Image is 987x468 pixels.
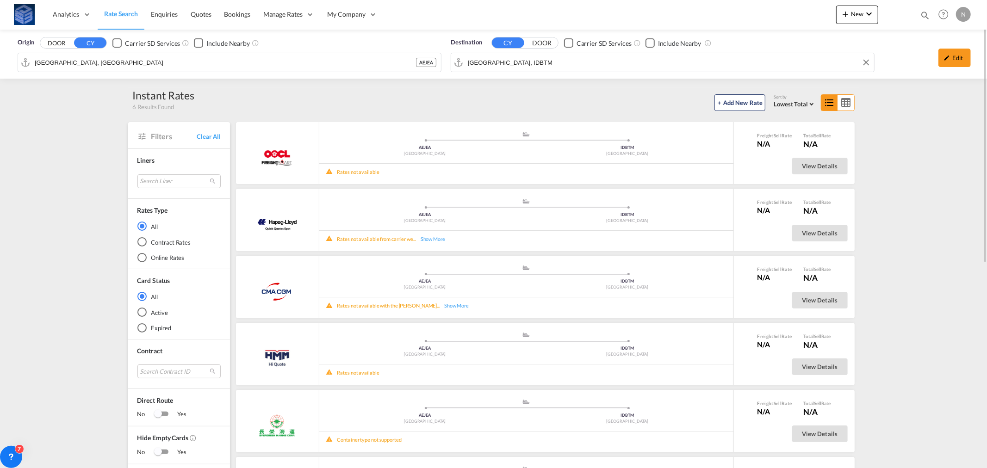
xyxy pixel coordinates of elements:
div: Total Rate [804,400,831,406]
img: Evergreen Spot [259,414,296,437]
div: Include Nearby [206,39,250,48]
div: Rates not available [337,168,379,175]
span: View Details [802,363,838,370]
span: Yes [168,448,186,457]
md-checkbox: Checkbox No Ink [194,38,250,48]
md-radio-button: All [137,292,221,301]
span: Filters [151,131,197,142]
span: Sell [774,400,782,406]
div: AEJEA [416,58,436,67]
div: AEJEA [324,413,527,419]
md-icon: icon-magnify [920,10,930,20]
md-radio-button: Contract Rates [137,237,221,246]
div: Total Rate [804,132,831,139]
div: N/A [804,205,831,216]
button: View Details [792,425,848,442]
div: AEJEA [324,212,527,218]
div: N/A [804,272,831,283]
div: N/A [804,406,831,418]
span: Yes [168,410,186,419]
span: Analytics [53,10,79,19]
div: AEJEA [324,145,527,151]
span: Hide Empty Cards [137,433,221,448]
md-radio-button: Online Rates [137,253,221,262]
div: Total Rate [804,266,831,272]
button: View Details [792,225,848,241]
div: [GEOGRAPHIC_DATA] [324,284,527,290]
div: IDBTM [526,145,729,151]
div: IDBTM [526,345,729,351]
div: [GEOGRAPHIC_DATA] [324,351,527,357]
div: [GEOGRAPHIC_DATA] [324,218,527,224]
div: N [956,7,971,22]
span: Clear All [197,132,220,141]
md-radio-button: All [137,222,221,231]
md-checkbox: Checkbox No Ink [564,38,632,48]
span: View Details [802,162,838,170]
md-radio-button: Active [137,308,221,317]
div: [GEOGRAPHIC_DATA] [526,151,729,157]
md-icon: icon-alert [326,302,337,309]
div: Freight Rate [757,199,795,205]
div: AEJEA [324,278,527,284]
div: icon-magnify [920,10,930,24]
div: Freight Rate [757,400,795,406]
button: View Details [792,158,848,174]
span: View Details [802,430,838,437]
div: Container type not supported [337,436,402,443]
span: Sell [814,133,821,138]
span: Sell [814,400,821,406]
img: Hapag-Lloyd Spot [255,213,300,236]
div: N/A [804,139,831,150]
span: Sell [774,199,782,205]
span: Liners [137,156,155,164]
div: Sort by [774,94,816,100]
md-icon: icon-alert [326,168,337,175]
span: Enquiries [151,10,178,18]
span: Origin [18,38,34,47]
md-icon: icon-alert [326,436,337,443]
input: Search by Port [468,55,869,69]
button: Clear Input [859,55,873,69]
div: Rates not available [337,369,379,376]
span: View Details [802,296,838,304]
div: Include Nearby [658,39,701,48]
span: Sell [774,133,782,138]
div: Freight Rate [757,266,795,272]
div: N/A [757,339,795,350]
div: [GEOGRAPHIC_DATA] [526,218,729,224]
span: Contract [137,347,162,355]
div: [GEOGRAPHIC_DATA] [526,284,729,290]
md-checkbox: Checkbox No Ink [112,38,180,48]
span: View Details [802,229,838,237]
div: Carrier SD Services [577,39,632,48]
button: CY [74,37,106,48]
md-icon: assets/icons/custom/ship-fill.svg [521,333,532,337]
button: + Add New Rate [714,94,765,111]
span: No [137,448,155,457]
div: icon-pencilEdit [938,49,971,67]
md-icon: icon-alert [326,235,337,242]
md-icon: Unchecked: Search for CY (Container Yard) services for all selected carriers.Checked : Search for... [182,39,189,47]
div: Instant Rates [133,88,195,103]
div: Carrier SD Services [125,39,180,48]
div: N/A [804,339,831,351]
div: [GEOGRAPHIC_DATA] [324,151,527,157]
md-icon: icon-pencil [944,55,950,61]
div: [GEOGRAPHIC_DATA] [526,419,729,425]
md-input-container: Jebel Ali, AEJEA [18,53,441,72]
md-icon: icon-table-large [838,95,854,111]
div: N/A [757,139,795,149]
button: DOOR [526,38,558,49]
md-radio-button: Expired [137,323,221,333]
div: Card Status [137,276,170,285]
span: 6 Results Found [133,103,174,111]
span: Direct Route [137,396,221,410]
div: Total Rate [804,199,831,205]
div: Freight Rate [757,132,795,139]
button: DOOR [40,38,73,49]
span: Bookings [224,10,250,18]
div: N/A [757,406,795,417]
span: Sell [774,266,782,272]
